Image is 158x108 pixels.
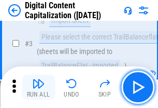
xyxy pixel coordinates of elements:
[25,1,120,20] div: Digital Content Capitalization ([DATE])
[124,6,132,15] img: Support
[49,15,91,27] div: Import Sheet
[8,4,21,17] img: Back
[39,60,120,72] div: TrailBalanceFlat - imported
[130,79,146,96] img: Main button
[25,39,33,48] span: # 3
[137,4,150,17] img: Settings menu
[55,75,88,100] button: Undo
[64,91,79,98] div: Undo
[65,77,78,90] img: Undo
[98,91,111,98] div: Skip
[27,91,50,98] div: Run All
[88,75,121,100] button: Skip
[22,75,55,100] button: Run All
[98,77,111,90] img: Skip
[32,77,45,90] img: Run All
